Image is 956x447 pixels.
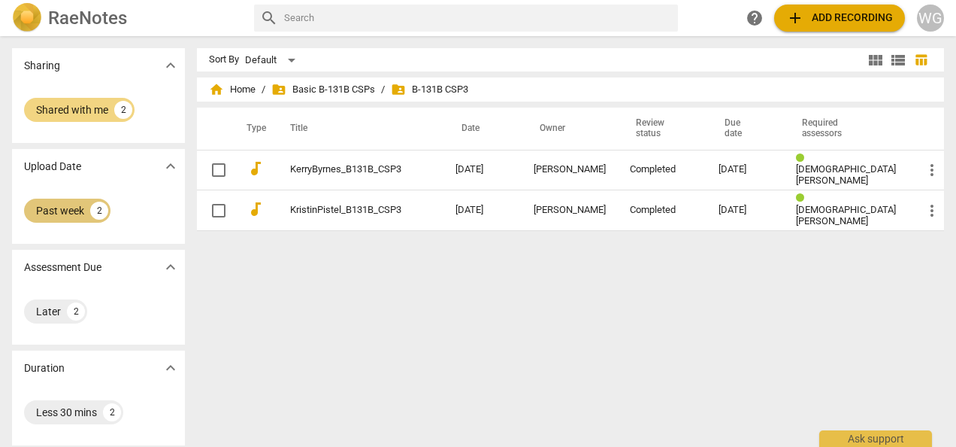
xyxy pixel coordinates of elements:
[159,155,182,178] button: Show more
[741,5,768,32] a: Help
[923,202,941,220] span: more_vert
[209,82,256,97] span: Home
[290,205,401,216] a: KristinPistel_B131B_CSP3
[443,108,522,150] th: Date
[271,82,286,97] span: folder_shared
[917,5,944,32] button: WG
[103,403,121,421] div: 2
[786,9,893,27] span: Add recording
[796,153,810,164] span: Review status: completed
[12,3,42,33] img: Logo
[24,159,81,175] p: Upload Date
[162,359,180,377] span: expand_more
[162,258,180,276] span: expand_more
[271,82,375,97] span: Basic B-131B CSPs
[618,108,706,150] th: Review status
[234,108,272,150] th: Type
[114,101,132,119] div: 2
[706,108,784,150] th: Due date
[159,256,182,278] button: Show more
[162,157,180,175] span: expand_more
[159,357,182,379] button: Show more
[209,54,239,65] div: Sort By
[786,9,804,27] span: add
[923,161,941,179] span: more_vert
[247,160,265,178] span: audiotrack
[36,304,61,319] div: Later
[774,5,905,32] button: Upload
[381,84,385,96] span: /
[443,190,522,231] td: [DATE]
[796,193,810,204] span: Review status: completed
[24,260,101,275] p: Assessment Due
[534,205,606,216] div: [PERSON_NAME]
[90,202,108,220] div: 2
[443,150,522,190] td: [DATE]
[746,9,764,27] span: help
[796,204,896,227] span: [DEMOGRAPHIC_DATA][PERSON_NAME]
[630,164,694,175] div: Completed
[290,164,401,175] a: KerryByrnes_B131B_CSP3
[24,360,65,376] p: Duration
[284,6,672,30] input: Search
[909,49,932,71] button: Table view
[36,102,108,117] div: Shared with me
[262,84,265,96] span: /
[391,82,406,97] span: folder_shared
[162,56,180,74] span: expand_more
[209,82,224,97] span: home
[522,108,618,150] th: Owner
[864,49,887,71] button: Tile view
[48,8,127,29] h2: RaeNotes
[67,303,85,321] div: 2
[867,51,885,69] span: view_module
[719,205,772,216] div: [DATE]
[36,405,97,420] div: Less 30 mins
[245,48,301,72] div: Default
[24,58,60,74] p: Sharing
[887,49,909,71] button: List view
[784,108,911,150] th: Required assessors
[36,203,84,218] div: Past week
[260,9,278,27] span: search
[159,54,182,77] button: Show more
[391,82,468,97] span: B-131B CSP3
[819,430,932,447] div: Ask support
[719,164,772,175] div: [DATE]
[914,53,928,67] span: table_chart
[630,205,694,216] div: Completed
[534,164,606,175] div: [PERSON_NAME]
[247,200,265,218] span: audiotrack
[796,163,896,186] span: [DEMOGRAPHIC_DATA][PERSON_NAME]
[12,3,242,33] a: LogoRaeNotes
[889,51,907,69] span: view_list
[272,108,443,150] th: Title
